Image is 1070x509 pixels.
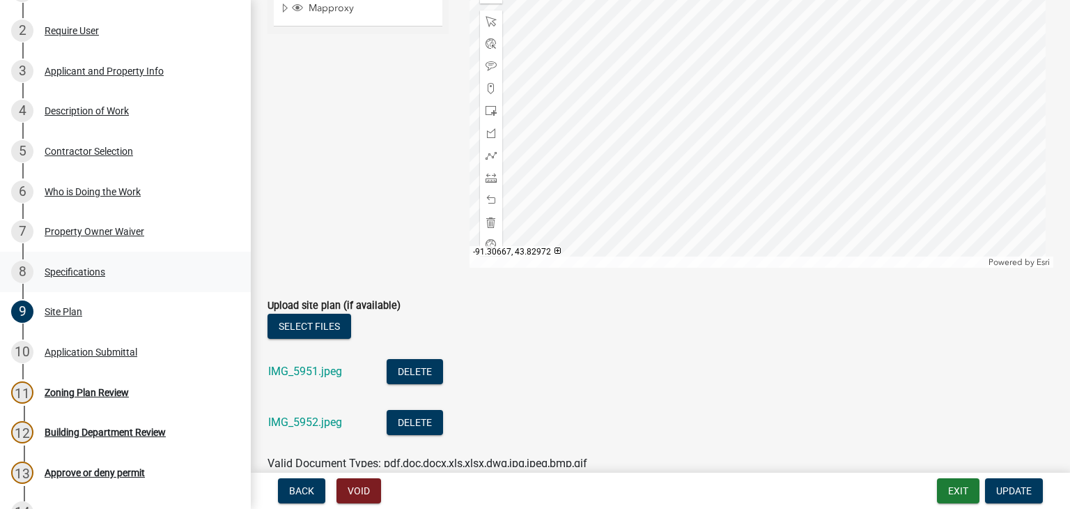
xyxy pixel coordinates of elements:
div: Specifications [45,267,105,277]
div: Building Department Review [45,427,166,437]
button: Exit [937,478,979,503]
div: Powered by [985,257,1053,268]
span: Valid Document Types: pdf,doc,docx,xls,xlsx,dwg,jpg,jpeg,bmp,gif [267,457,587,470]
div: Who is Doing the Work [45,187,141,197]
div: Zoning Plan Review [45,388,129,397]
div: 8 [11,261,33,283]
div: 12 [11,421,33,443]
div: Approve or deny permit [45,468,145,478]
span: Mapproxy [305,2,437,15]
div: 7 [11,220,33,243]
div: Mapproxy [290,2,437,16]
div: Site Plan [45,307,82,317]
button: Back [278,478,325,503]
div: Application Submittal [45,347,137,357]
div: 11 [11,381,33,404]
button: Update [985,478,1043,503]
div: 10 [11,341,33,363]
label: Upload site plan (if available) [267,301,401,311]
a: IMG_5952.jpeg [268,416,342,429]
a: Esri [1037,257,1050,267]
div: 3 [11,60,33,82]
span: Update [996,485,1032,496]
button: Void [336,478,381,503]
span: Expand [279,2,290,17]
wm-modal-confirm: Delete Document [387,366,443,379]
div: 9 [11,301,33,323]
div: 5 [11,140,33,162]
div: Require User [45,26,99,36]
button: Delete [387,359,443,384]
div: 4 [11,100,33,122]
div: Applicant and Property Info [45,66,164,76]
div: Property Owner Waiver [45,227,144,236]
div: Description of Work [45,106,129,116]
a: IMG_5951.jpeg [268,365,342,378]
button: Delete [387,410,443,435]
button: Select files [267,314,351,339]
div: 13 [11,462,33,484]
div: 2 [11,20,33,42]
div: 6 [11,181,33,203]
div: Contractor Selection [45,146,133,156]
span: Back [289,485,314,496]
wm-modal-confirm: Delete Document [387,417,443,430]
